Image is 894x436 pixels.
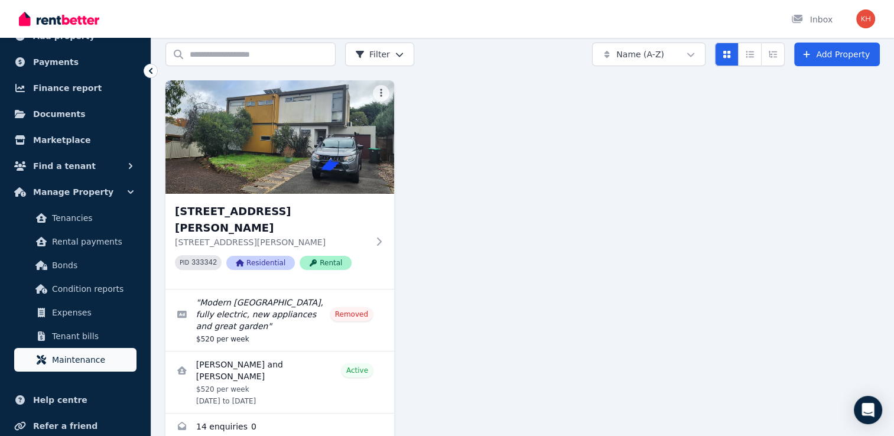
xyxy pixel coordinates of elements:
a: Expenses [14,301,136,324]
a: Bonds [14,253,136,277]
span: Filter [355,48,390,60]
a: Tenant bills [14,324,136,348]
a: Edit listing: Modern Golden Square house, fully electric, new appliances and great garden [165,289,394,351]
h3: [STREET_ADDRESS][PERSON_NAME] [175,203,368,236]
button: Manage Property [9,180,141,204]
button: Card view [715,43,739,66]
span: Tenant bills [52,329,132,343]
span: Tenancies [52,211,132,225]
img: Kirsten Hughes [856,9,875,28]
button: Expanded list view [761,43,785,66]
span: Marketplace [33,133,90,147]
span: Rental [300,256,352,270]
a: Documents [9,102,141,126]
span: Help centre [33,393,87,407]
a: Help centre [9,388,141,412]
span: Name (A-Z) [616,48,664,60]
button: More options [373,85,389,102]
a: Add Property [794,43,880,66]
div: Inbox [791,14,833,25]
a: Finance report [9,76,141,100]
img: 6 Oakes Place, Golden Square [165,80,394,194]
span: Finance report [33,81,102,95]
a: View details for Hayden Dickson and David Gamble [165,352,394,413]
span: Maintenance [52,353,132,367]
a: Rental payments [14,230,136,253]
span: Documents [33,107,86,121]
a: Condition reports [14,277,136,301]
img: RentBetter [19,10,99,28]
span: Expenses [52,305,132,320]
span: Condition reports [52,282,132,296]
a: 6 Oakes Place, Golden Square[STREET_ADDRESS][PERSON_NAME][STREET_ADDRESS][PERSON_NAME]PID 333342R... [165,80,394,289]
span: Residential [226,256,295,270]
button: Compact list view [738,43,762,66]
code: 333342 [191,259,217,267]
span: Find a tenant [33,159,96,173]
button: Filter [345,43,414,66]
a: Maintenance [14,348,136,372]
a: Marketplace [9,128,141,152]
span: Manage Property [33,185,113,199]
a: Payments [9,50,141,74]
span: Payments [33,55,79,69]
span: Rental payments [52,235,132,249]
button: Name (A-Z) [592,43,706,66]
div: Open Intercom Messenger [854,396,882,424]
span: Refer a friend [33,419,97,433]
a: Tenancies [14,206,136,230]
span: Bonds [52,258,132,272]
button: Find a tenant [9,154,141,178]
p: [STREET_ADDRESS][PERSON_NAME] [175,236,368,248]
small: PID [180,259,189,266]
div: View options [715,43,785,66]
